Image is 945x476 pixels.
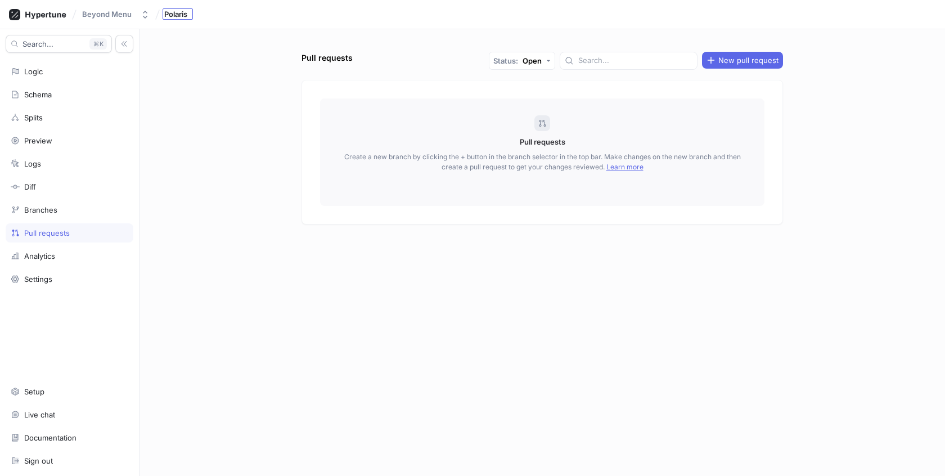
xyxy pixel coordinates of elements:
div: Pull requests [24,228,70,237]
div: Logic [24,67,43,76]
button: Search...K [6,35,112,53]
span: Search... [22,41,53,47]
div: Preview [24,136,52,145]
div: Diff [24,182,36,191]
div: Schema [24,90,52,99]
div: Beyond Menu [82,10,132,19]
div: Splits [24,113,43,122]
div: K [89,38,107,50]
div: Branches [24,205,57,214]
button: Beyond Menu [78,5,154,24]
p: Status: [493,57,518,65]
input: Search... [578,55,692,66]
span: Polaris [164,10,187,18]
div: Live chat [24,410,55,419]
div: Sign out [24,456,53,465]
a: Documentation [6,428,133,447]
button: Status: Open [489,52,555,70]
div: Logs [24,159,41,168]
div: Setup [24,387,44,396]
div: Settings [24,275,52,284]
a: Learn more [606,163,643,171]
p: Create a new branch by clicking the + button in the branch selector in the top bar. Make changes ... [337,152,748,172]
p: Pull requests [520,137,565,148]
div: Analytics [24,252,55,261]
div: Pull requests [301,52,353,64]
div: Documentation [24,433,76,442]
span: New pull request [718,57,778,64]
div: Open [523,57,542,65]
button: New pull request [702,52,783,69]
